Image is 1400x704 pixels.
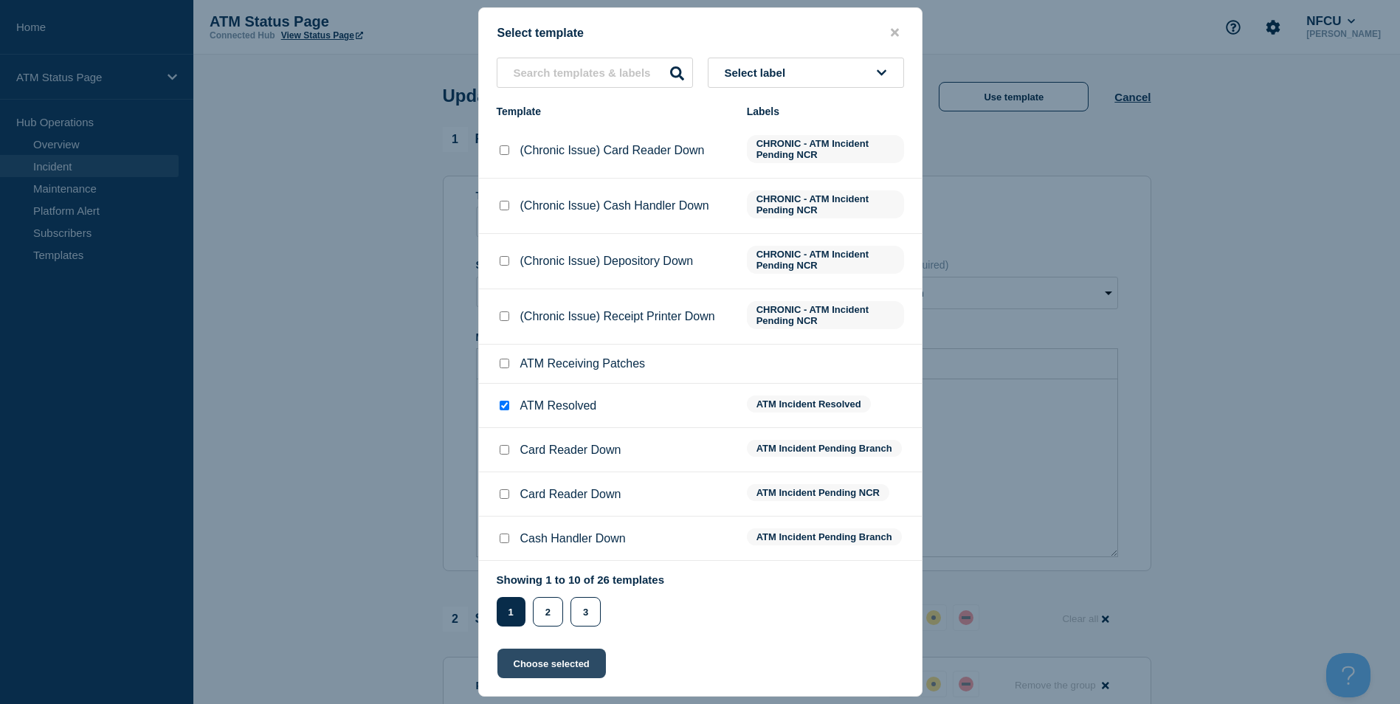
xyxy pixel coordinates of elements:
[497,573,665,586] p: Showing 1 to 10 of 26 templates
[500,145,509,155] input: (Chronic Issue) Card Reader Down checkbox
[497,106,732,117] div: Template
[500,489,509,499] input: Card Reader Down checkbox
[747,440,902,457] span: ATM Incident Pending Branch
[479,26,922,40] div: Select template
[747,106,904,117] div: Labels
[500,311,509,321] input: (Chronic Issue) Receipt Printer Down checkbox
[497,597,525,627] button: 1
[747,246,904,274] span: CHRONIC - ATM Incident Pending NCR
[747,396,871,413] span: ATM Incident Resolved
[500,445,509,455] input: Card Reader Down checkbox
[497,649,606,678] button: Choose selected
[520,310,715,323] p: (Chronic Issue) Receipt Printer Down
[533,597,563,627] button: 2
[500,534,509,543] input: Cash Handler Down checkbox
[747,135,904,163] span: CHRONIC - ATM Incident Pending NCR
[520,357,646,370] p: ATM Receiving Patches
[500,401,509,410] input: ATM Resolved checkbox
[725,66,792,79] span: Select label
[747,528,902,545] span: ATM Incident Pending Branch
[520,199,709,213] p: (Chronic Issue) Cash Handler Down
[520,144,705,157] p: (Chronic Issue) Card Reader Down
[497,58,693,88] input: Search templates & labels
[886,26,903,40] button: close button
[520,488,621,501] p: Card Reader Down
[520,399,597,413] p: ATM Resolved
[500,256,509,266] input: (Chronic Issue) Depository Down checkbox
[570,597,601,627] button: 3
[500,201,509,210] input: (Chronic Issue) Cash Handler Down checkbox
[747,301,904,329] span: CHRONIC - ATM Incident Pending NCR
[747,190,904,218] span: CHRONIC - ATM Incident Pending NCR
[520,532,626,545] p: Cash Handler Down
[708,58,904,88] button: Select label
[500,359,509,368] input: ATM Receiving Patches checkbox
[747,484,889,501] span: ATM Incident Pending NCR
[520,255,694,268] p: (Chronic Issue) Depository Down
[520,444,621,457] p: Card Reader Down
